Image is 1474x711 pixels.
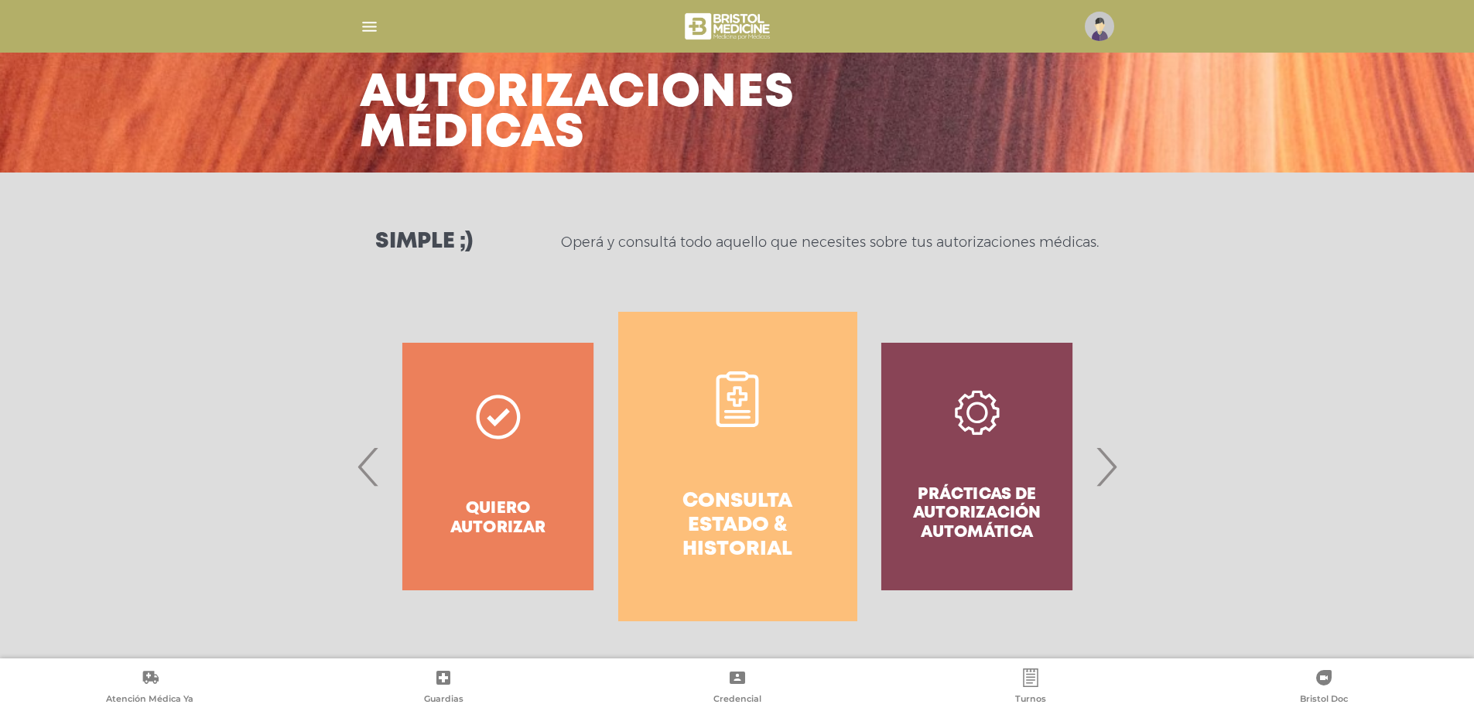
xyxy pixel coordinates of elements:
a: Bristol Doc [1178,668,1471,708]
h3: Autorizaciones médicas [360,73,795,154]
span: Turnos [1015,693,1046,707]
span: Credencial [713,693,761,707]
a: Turnos [884,668,1177,708]
a: Guardias [296,668,590,708]
span: Guardias [424,693,463,707]
p: Operá y consultá todo aquello que necesites sobre tus autorizaciones médicas. [561,233,1099,251]
span: Atención Médica Ya [106,693,193,707]
h3: Simple ;) [375,231,473,253]
span: Bristol Doc [1300,693,1348,707]
a: Atención Médica Ya [3,668,296,708]
a: Consulta estado & historial [618,312,857,621]
img: profile-placeholder.svg [1085,12,1114,41]
img: Cober_menu-lines-white.svg [360,17,379,36]
a: Credencial [590,668,884,708]
h4: Consulta estado & historial [646,490,829,562]
span: Next [1091,425,1121,508]
img: bristol-medicine-blanco.png [682,8,775,45]
span: Previous [354,425,384,508]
